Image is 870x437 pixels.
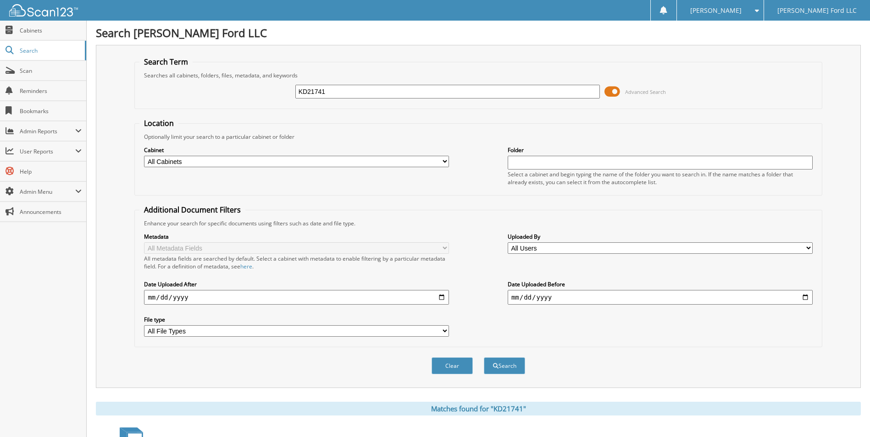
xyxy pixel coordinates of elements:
[508,233,813,240] label: Uploaded By
[144,233,449,240] label: Metadata
[20,147,75,155] span: User Reports
[508,280,813,288] label: Date Uploaded Before
[20,168,82,175] span: Help
[508,146,813,154] label: Folder
[20,47,80,55] span: Search
[508,290,813,305] input: end
[20,67,82,75] span: Scan
[20,87,82,95] span: Reminders
[690,8,742,13] span: [PERSON_NAME]
[139,57,193,67] legend: Search Term
[144,280,449,288] label: Date Uploaded After
[139,71,817,79] div: Searches all cabinets, folders, files, metadata, and keywords
[20,27,82,34] span: Cabinets
[432,357,473,374] button: Clear
[508,170,813,186] div: Select a cabinet and begin typing the name of the folder you want to search in. If the name match...
[139,133,817,141] div: Optionally limit your search to a particular cabinet or folder
[240,262,252,270] a: here
[20,127,75,135] span: Admin Reports
[9,4,78,16] img: scan123-logo-white.svg
[777,8,857,13] span: [PERSON_NAME] Ford LLC
[144,255,449,270] div: All metadata fields are searched by default. Select a cabinet with metadata to enable filtering b...
[139,219,817,227] div: Enhance your search for specific documents using filters such as date and file type.
[484,357,525,374] button: Search
[20,188,75,196] span: Admin Menu
[144,290,449,305] input: start
[20,208,82,216] span: Announcements
[144,146,449,154] label: Cabinet
[625,88,666,95] span: Advanced Search
[139,205,245,215] legend: Additional Document Filters
[144,316,449,323] label: File type
[96,25,861,40] h1: Search [PERSON_NAME] Ford LLC
[139,118,178,128] legend: Location
[20,107,82,115] span: Bookmarks
[96,402,861,415] div: Matches found for "KD21741"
